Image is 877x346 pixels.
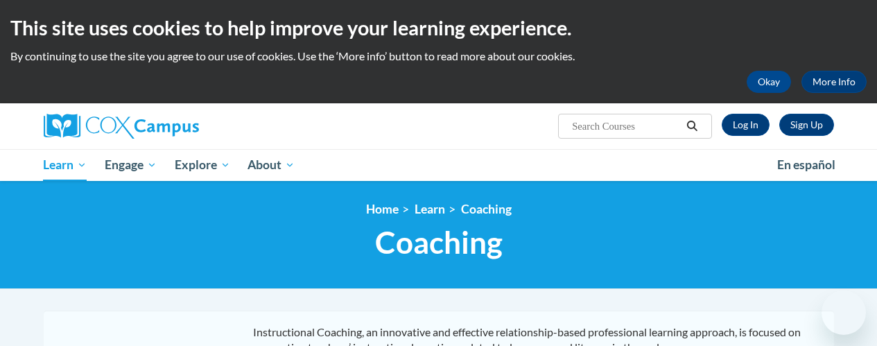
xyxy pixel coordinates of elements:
[33,149,844,181] div: Main menu
[571,118,681,135] input: Search Courses
[779,114,834,136] a: Register
[681,118,702,135] button: Search
[10,49,867,64] p: By continuing to use the site you agree to our use of cookies. Use the ‘More info’ button to read...
[166,149,239,181] a: Explore
[768,150,844,180] a: En español
[366,202,399,216] a: Home
[105,157,157,173] span: Engage
[44,114,199,139] img: Cox Campus
[801,71,867,93] a: More Info
[822,291,866,335] iframe: Button to launch messaging window
[43,157,87,173] span: Learn
[175,157,230,173] span: Explore
[747,71,791,93] button: Okay
[461,202,512,216] a: Coaching
[238,149,304,181] a: About
[375,224,503,261] span: Coaching
[415,202,445,216] a: Learn
[248,157,295,173] span: About
[35,149,96,181] a: Learn
[722,114,770,136] a: Log In
[10,14,867,42] h2: This site uses cookies to help improve your learning experience.
[96,149,166,181] a: Engage
[44,114,293,139] a: Cox Campus
[777,157,835,172] span: En español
